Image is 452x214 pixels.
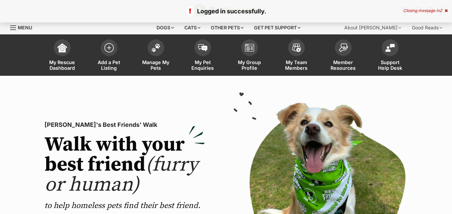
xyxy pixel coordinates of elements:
[385,44,395,52] img: help-desk-icon-fdf02630f3aa405de69fd3d07c3f3aa587a6932b1a1747fa1d2bba05be0121f9.svg
[104,43,114,52] img: add-pet-listing-icon-0afa8454b4691262ce3f59096e99ab1cd57d4a30225e0717b998d2c9b9846f56.svg
[132,36,179,76] a: Manage My Pets
[340,21,406,34] div: About [PERSON_NAME]
[320,36,367,76] a: Member Resources
[10,21,37,33] a: Menu
[151,43,161,52] img: manage-my-pets-icon-02211641906a0b7f246fdf0571729dbe1e7629f14944591b6c1af311fb30b64b.svg
[188,59,218,71] span: My Pet Enquiries
[375,59,405,71] span: Support Help Desk
[367,36,414,76] a: Support Help Desk
[281,59,311,71] span: My Team Members
[328,59,358,71] span: Member Resources
[179,36,226,76] a: My Pet Enquiries
[292,43,301,52] img: team-members-icon-5396bd8760b3fe7c0b43da4ab00e1e3bb1a5d9ba89233759b79545d2d3fc5d0d.svg
[245,44,254,52] img: group-profile-icon-3fa3cf56718a62981997c0bc7e787c4b2cf8bcc04b72c1350f741eb67cf2f40e.svg
[39,36,86,76] a: My Rescue Dashboard
[249,21,305,34] div: Get pet support
[44,200,205,211] p: to help homeless pets find their best friend.
[339,43,348,52] img: member-resources-icon-8e73f808a243e03378d46382f2149f9095a855e16c252ad45f914b54edf8863c.svg
[235,59,265,71] span: My Group Profile
[58,43,67,52] img: dashboard-icon-eb2f2d2d3e046f16d808141f083e7271f6b2e854fb5c12c21221c1fb7104beca.svg
[152,21,179,34] div: Dogs
[141,59,171,71] span: Manage My Pets
[47,59,77,71] span: My Rescue Dashboard
[226,36,273,76] a: My Group Profile
[180,21,205,34] div: Cats
[94,59,124,71] span: Add a Pet Listing
[206,21,248,34] div: Other pets
[407,21,447,34] div: Good Reads
[198,44,207,51] img: pet-enquiries-icon-7e3ad2cf08bfb03b45e93fb7055b45f3efa6380592205ae92323e6603595dc1f.svg
[273,36,320,76] a: My Team Members
[86,36,132,76] a: Add a Pet Listing
[18,25,32,30] span: Menu
[44,120,205,130] p: [PERSON_NAME]'s Best Friends' Walk
[44,152,198,197] span: (furry or human)
[44,135,205,195] h2: Walk with your best friend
